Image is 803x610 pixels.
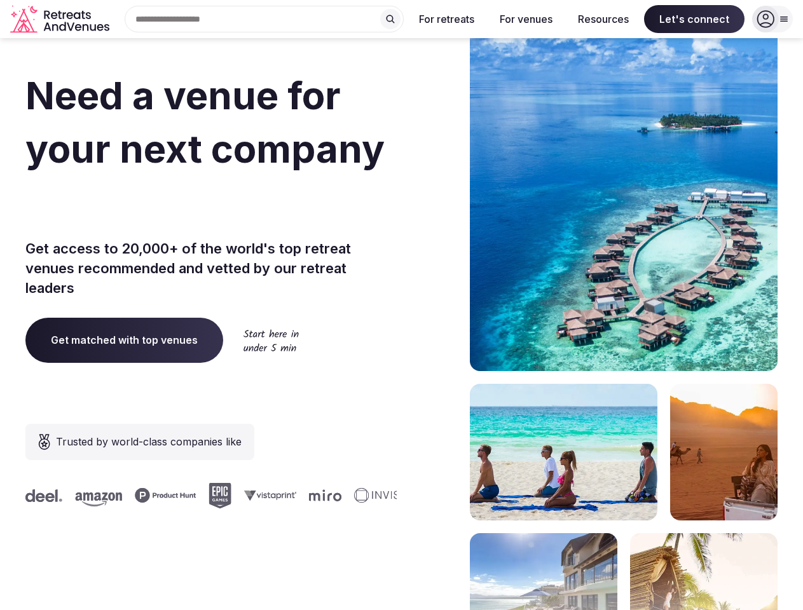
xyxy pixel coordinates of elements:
img: Start here in under 5 min [244,329,299,351]
p: Get access to 20,000+ of the world's top retreat venues recommended and vetted by our retreat lea... [25,239,397,297]
span: Need a venue for your next company [25,72,385,172]
span: Trusted by world-class companies like [56,434,242,449]
a: Visit the homepage [10,5,112,34]
button: Resources [568,5,639,33]
span: Let's connect [644,5,745,33]
svg: Epic Games company logo [208,483,231,508]
img: yoga on tropical beach [470,384,657,520]
svg: Retreats and Venues company logo [10,5,112,34]
svg: Miro company logo [308,489,341,501]
svg: Deel company logo [25,489,62,502]
button: For venues [490,5,563,33]
svg: Vistaprint company logo [244,490,296,501]
img: woman sitting in back of truck with camels [670,384,778,520]
button: For retreats [409,5,484,33]
a: Get matched with top venues [25,318,223,362]
svg: Invisible company logo [353,488,423,503]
